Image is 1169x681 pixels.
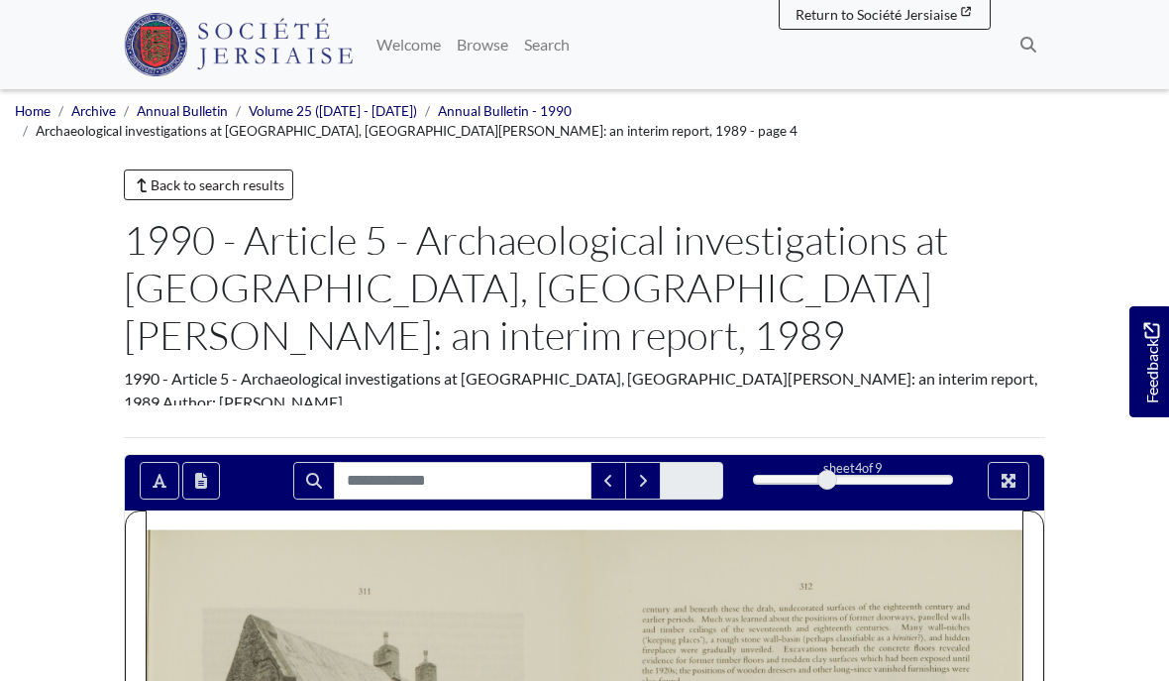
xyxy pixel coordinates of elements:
a: Annual Bulletin - 1990 [438,103,572,119]
img: Société Jersiaise [124,13,353,76]
button: Toggle text selection (Alt+T) [140,462,179,500]
span: Feedback [1139,323,1163,403]
div: 1990 - Article 5 - Archaeological investigations at [GEOGRAPHIC_DATA], [GEOGRAPHIC_DATA][PERSON_N... [124,367,1045,414]
a: Société Jersiaise logo [124,8,353,81]
a: Search [516,25,578,64]
a: Welcome [369,25,449,64]
a: Home [15,103,51,119]
a: Archive [71,103,116,119]
a: Back to search results [124,170,293,200]
span: Archaeological investigations at [GEOGRAPHIC_DATA], [GEOGRAPHIC_DATA][PERSON_NAME]: an interim re... [36,123,797,139]
input: Search for [334,462,591,500]
h1: 1990 - Article 5 - Archaeological investigations at [GEOGRAPHIC_DATA], [GEOGRAPHIC_DATA][PERSON_N... [124,216,1045,359]
button: Search [293,462,335,500]
span: 4 [855,460,862,476]
span: Return to Société Jersiaise [796,6,957,23]
button: Previous Match [590,462,626,500]
a: Browse [449,25,516,64]
button: Next Match [625,462,661,500]
a: Would you like to provide feedback? [1129,306,1169,417]
a: Annual Bulletin [137,103,228,119]
button: Open transcription window [182,462,220,500]
button: Full screen mode [988,462,1029,500]
a: Volume 25 ([DATE] - [DATE]) [249,103,417,119]
div: sheet of 9 [753,459,953,478]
